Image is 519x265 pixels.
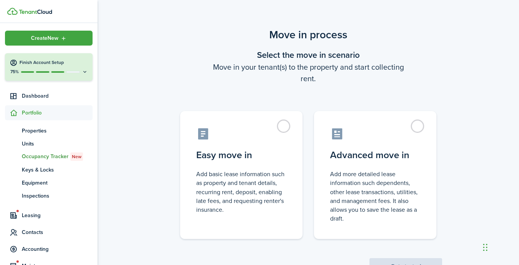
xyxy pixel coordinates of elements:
p: 75% [10,69,19,75]
span: Occupancy Tracker [22,152,93,161]
a: Inspections [5,189,93,202]
control-radio-card-title: Advanced move in [330,148,420,162]
h4: Finish Account Setup [20,59,88,66]
div: Drag [483,236,488,259]
span: Contacts [22,228,93,236]
span: Dashboard [22,92,93,100]
span: Inspections [22,192,93,200]
span: New [72,153,81,160]
span: Units [22,140,93,148]
a: Units [5,137,93,150]
a: Equipment [5,176,93,189]
a: Occupancy TrackerNew [5,150,93,163]
wizard-step-header-description: Move in your tenant(s) to the property and start collecting rent. [174,61,442,84]
span: Keys & Locks [22,166,93,174]
span: Create New [31,36,59,41]
control-radio-card-description: Add basic lease information such as property and tenant details, recurring rent, deposit, enablin... [196,170,286,214]
button: Finish Account Setup75% [5,53,93,81]
a: Dashboard [5,88,93,103]
iframe: Chat Widget [481,228,519,265]
a: Keys & Locks [5,163,93,176]
span: Leasing [22,211,93,219]
control-radio-card-title: Easy move in [196,148,286,162]
scenario-title: Move in process [174,27,442,43]
img: TenantCloud [19,10,52,14]
span: Equipment [22,179,93,187]
span: Properties [22,127,93,135]
control-radio-card-description: Add more detailed lease information such dependents, other lease transactions, utilities, and man... [330,170,420,223]
img: TenantCloud [7,8,18,15]
wizard-step-header-title: Select the move in scenario [174,49,442,61]
button: Open menu [5,31,93,46]
span: Portfolio [22,109,93,117]
a: Properties [5,124,93,137]
span: Accounting [22,245,93,253]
